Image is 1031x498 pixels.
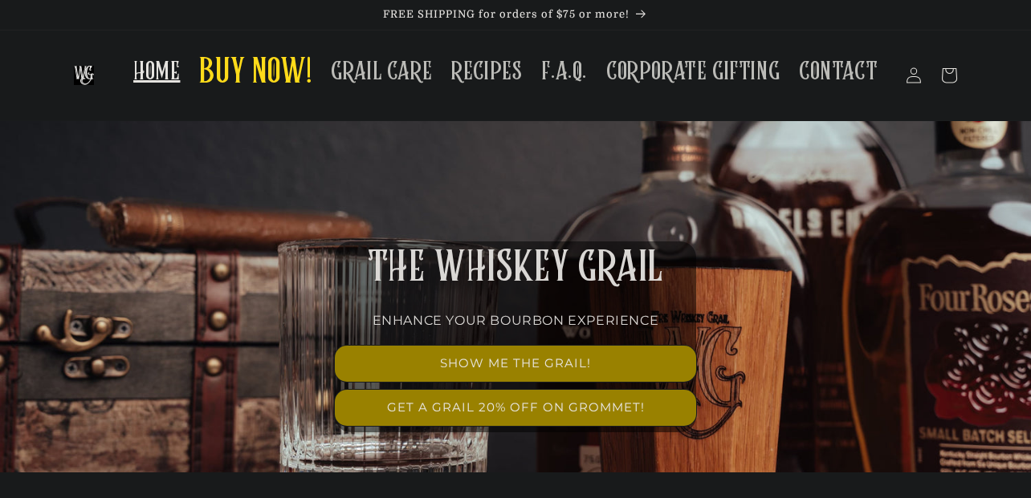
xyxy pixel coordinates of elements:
span: RECIPES [451,56,522,87]
span: ENHANCE YOUR BOURBON EXPERIENCE [373,313,659,328]
p: FREE SHIPPING for orders of $75 or more! [16,8,1015,22]
a: CONTACT [789,47,887,97]
a: GET A GRAIL 20% OFF ON GROMMET! [335,390,696,426]
a: SHOW ME THE GRAIL! [335,346,696,382]
span: HOME [133,56,180,87]
a: RECIPES [442,47,532,97]
a: GRAIL CARE [321,47,442,97]
a: HOME [124,47,189,97]
img: The Whiskey Grail [74,66,94,85]
span: GRAIL CARE [331,56,432,87]
span: F.A.Q. [541,56,587,87]
span: THE WHISKEY GRAIL [368,247,663,289]
span: BUY NOW! [199,51,312,95]
span: CONTACT [799,56,878,87]
a: CORPORATE GIFTING [597,47,789,97]
a: BUY NOW! [189,42,321,105]
span: CORPORATE GIFTING [606,56,780,87]
a: F.A.Q. [532,47,597,97]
